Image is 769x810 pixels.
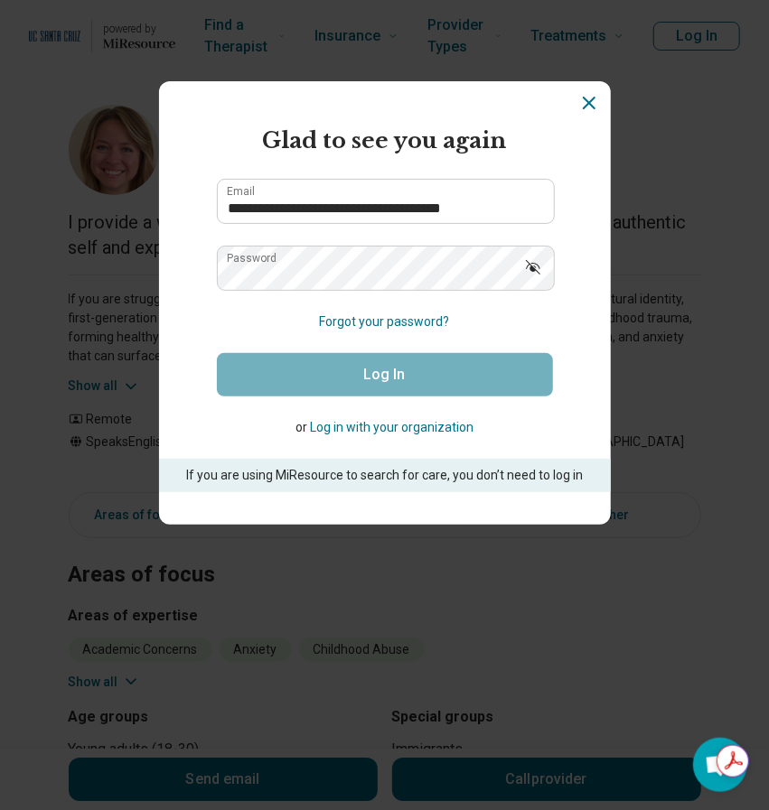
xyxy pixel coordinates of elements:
label: Email [228,186,256,197]
h2: Glad to see you again [217,125,553,157]
p: or [217,418,553,437]
p: If you are using MiResource to search for care, you don’t need to log in [184,466,586,485]
section: Login Dialog [159,81,611,525]
button: Log In [217,353,553,396]
button: Forgot your password? [320,312,450,331]
button: Dismiss [578,92,600,114]
button: Log in with your organization [310,418,474,437]
button: Show password [513,246,553,289]
label: Password [228,253,277,264]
